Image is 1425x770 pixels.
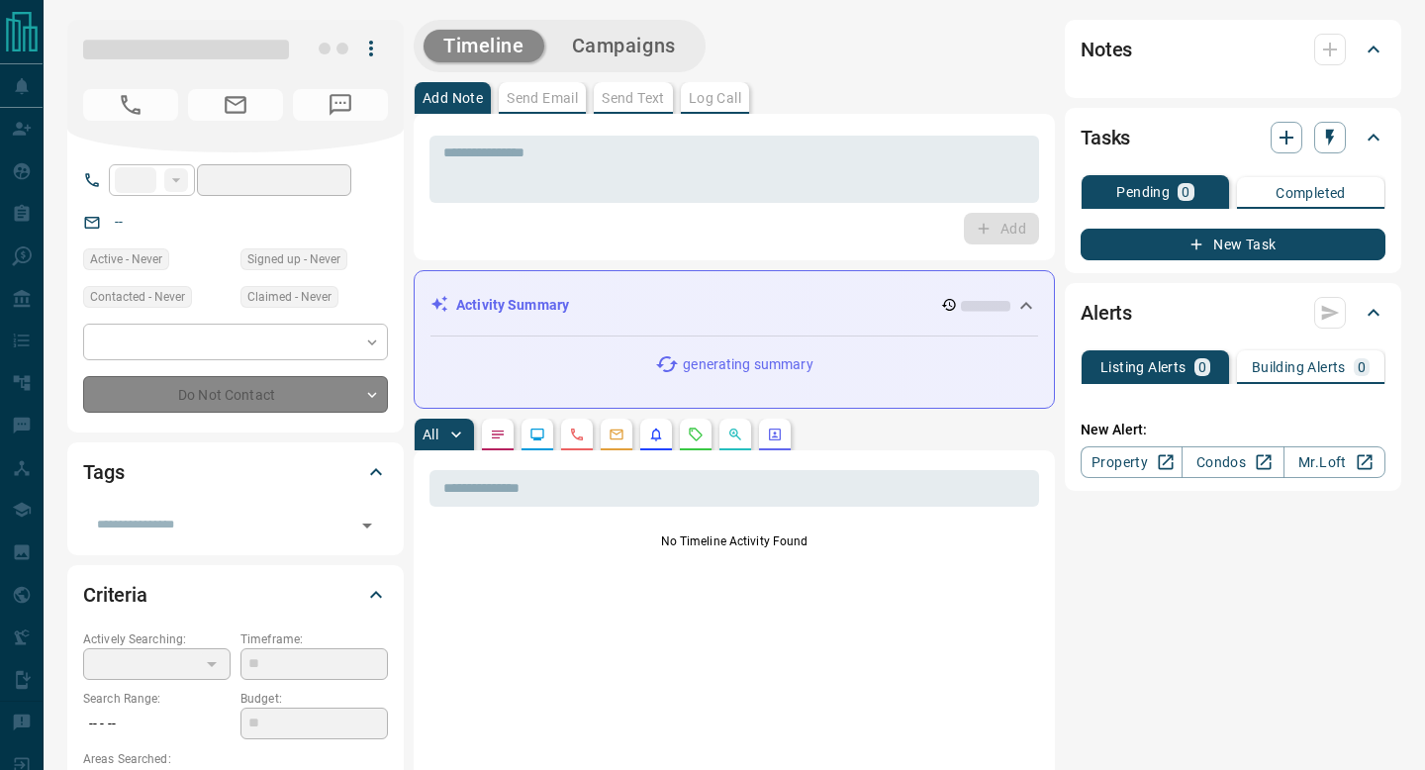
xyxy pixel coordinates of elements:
[247,287,332,307] span: Claimed - Never
[83,708,231,740] p: -- - --
[83,579,147,611] h2: Criteria
[1252,360,1346,374] p: Building Alerts
[83,630,231,648] p: Actively Searching:
[456,295,569,316] p: Activity Summary
[83,750,388,768] p: Areas Searched:
[1081,114,1385,161] div: Tasks
[1182,185,1189,199] p: 0
[115,214,123,230] a: --
[683,354,812,375] p: generating summary
[83,571,388,619] div: Criteria
[83,690,231,708] p: Search Range:
[1081,26,1385,73] div: Notes
[1100,360,1187,374] p: Listing Alerts
[90,287,185,307] span: Contacted - Never
[1081,34,1132,65] h2: Notes
[90,249,162,269] span: Active - Never
[609,427,624,442] svg: Emails
[1081,229,1385,260] button: New Task
[423,428,438,441] p: All
[1198,360,1206,374] p: 0
[552,30,696,62] button: Campaigns
[1276,186,1346,200] p: Completed
[188,89,283,121] span: No Email
[1283,446,1385,478] a: Mr.Loft
[1116,185,1170,199] p: Pending
[247,249,340,269] span: Signed up - Never
[83,89,178,121] span: No Number
[1081,446,1183,478] a: Property
[1081,289,1385,337] div: Alerts
[648,427,664,442] svg: Listing Alerts
[240,630,388,648] p: Timeframe:
[1358,360,1366,374] p: 0
[727,427,743,442] svg: Opportunities
[1081,122,1130,153] h2: Tasks
[424,30,544,62] button: Timeline
[529,427,545,442] svg: Lead Browsing Activity
[430,287,1038,324] div: Activity Summary
[490,427,506,442] svg: Notes
[688,427,704,442] svg: Requests
[1081,297,1132,329] h2: Alerts
[83,456,124,488] h2: Tags
[240,690,388,708] p: Budget:
[83,448,388,496] div: Tags
[569,427,585,442] svg: Calls
[429,532,1039,550] p: No Timeline Activity Found
[83,376,388,413] div: Do Not Contact
[293,89,388,121] span: No Number
[767,427,783,442] svg: Agent Actions
[353,512,381,539] button: Open
[1182,446,1283,478] a: Condos
[423,91,483,105] p: Add Note
[1081,420,1385,440] p: New Alert:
